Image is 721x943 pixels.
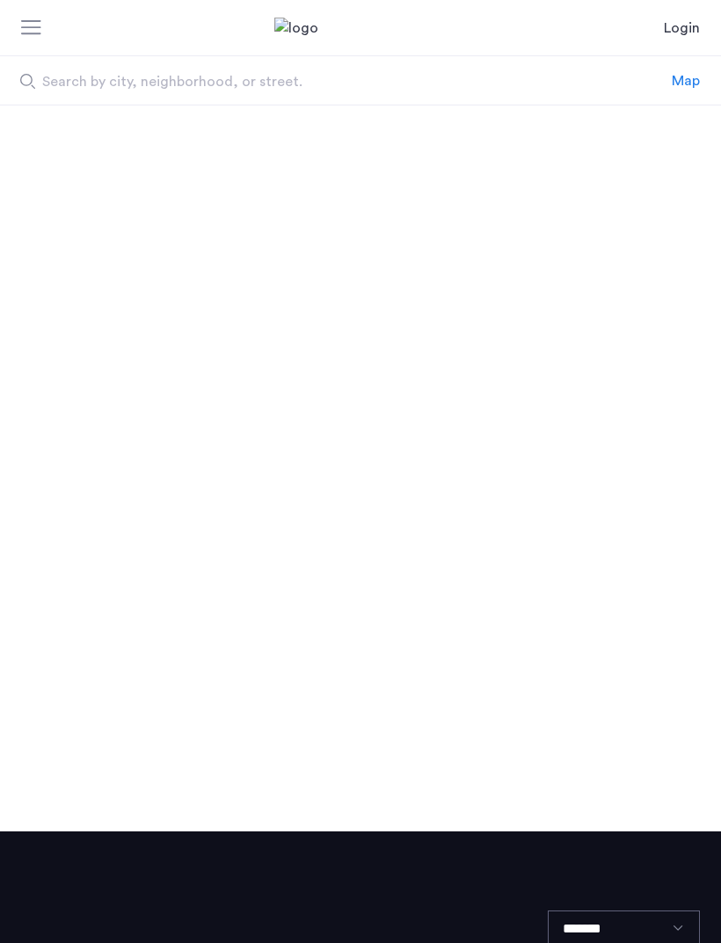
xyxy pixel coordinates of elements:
img: logo [274,18,447,39]
a: Cazamio Logo [274,18,447,39]
span: Search by city, neighborhood, or street. [42,71,579,92]
div: Map [672,70,700,91]
a: Login [664,18,700,39]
